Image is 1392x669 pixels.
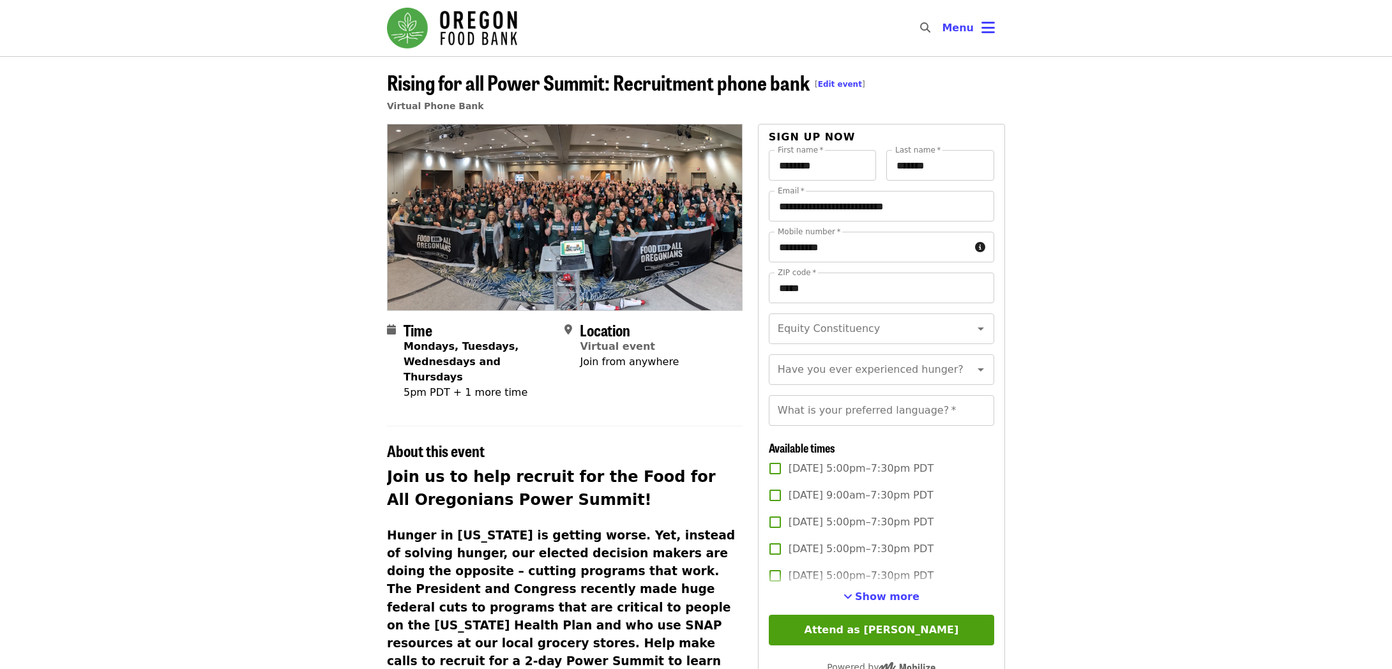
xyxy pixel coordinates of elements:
[972,361,990,379] button: Open
[404,385,554,400] div: 5pm PDT + 1 more time
[844,589,919,605] button: See more timeslots
[580,319,630,341] span: Location
[769,131,856,143] span: Sign up now
[818,80,862,89] a: Edit event
[778,269,816,276] label: ZIP code
[932,13,1005,43] button: Toggle account menu
[387,8,517,49] img: Oregon Food Bank - Home
[855,590,919,603] span: Show more
[938,13,948,43] input: Search
[388,124,742,310] img: Rising for all Power Summit: Recruitment phone bank organized by Oregon Food Bank
[387,324,396,336] i: calendar icon
[895,146,941,154] label: Last name
[942,22,974,34] span: Menu
[769,615,994,645] button: Attend as [PERSON_NAME]
[778,146,824,154] label: First name
[886,150,994,181] input: Last name
[920,22,930,34] i: search icon
[387,67,865,97] span: Rising for all Power Summit: Recruitment phone bank
[404,319,432,341] span: Time
[387,439,485,462] span: About this event
[769,191,994,222] input: Email
[387,101,484,111] a: Virtual Phone Bank
[580,340,655,352] a: Virtual event
[778,187,805,195] label: Email
[404,340,518,383] strong: Mondays, Tuesdays, Wednesdays and Thursdays
[789,515,934,530] span: [DATE] 5:00pm–7:30pm PDT
[815,80,865,89] span: [ ]
[387,465,743,511] h2: Join us to help recruit for the Food for All Oregonians Power Summit!
[769,439,835,456] span: Available times
[769,150,877,181] input: First name
[789,568,934,583] span: [DATE] 5:00pm–7:30pm PDT
[769,395,994,426] input: What is your preferred language?
[975,241,985,253] i: circle-info icon
[769,232,970,262] input: Mobile number
[789,541,934,557] span: [DATE] 5:00pm–7:30pm PDT
[778,228,840,236] label: Mobile number
[981,19,995,37] i: bars icon
[564,324,572,336] i: map-marker-alt icon
[972,320,990,338] button: Open
[580,356,679,368] span: Join from anywhere
[789,488,934,503] span: [DATE] 9:00am–7:30pm PDT
[769,273,994,303] input: ZIP code
[789,461,934,476] span: [DATE] 5:00pm–7:30pm PDT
